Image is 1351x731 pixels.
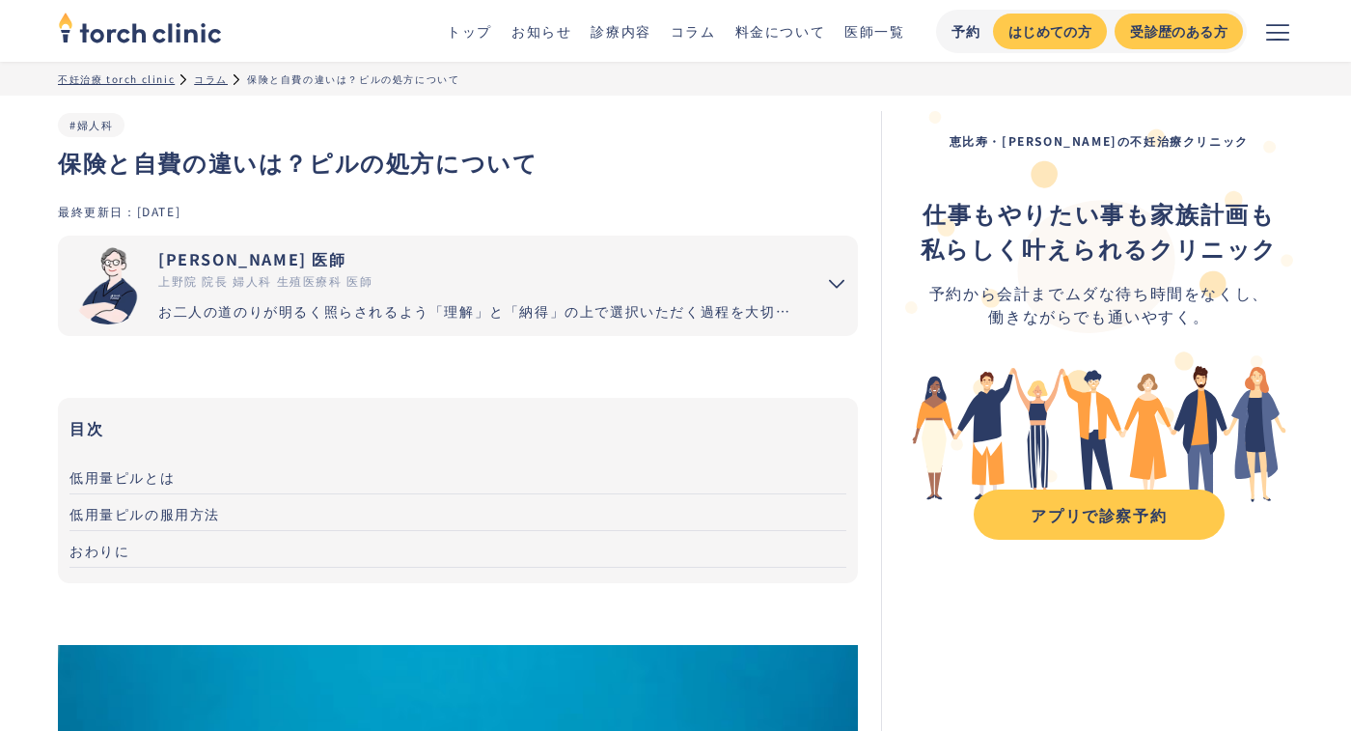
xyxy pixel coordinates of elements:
div: 予約から会計までムダな待ち時間をなくし、 働きながらでも通いやすく。 [921,281,1278,327]
img: torch clinic [58,6,222,48]
a: お知らせ [511,21,571,41]
div: [PERSON_NAME] 医師 [158,247,800,270]
a: コラム [194,71,228,86]
a: #婦人科 [69,117,113,132]
span: 低用量ピルの服用方法 [69,504,220,523]
div: 上野院 院長 婦人科 生殖医療科 医師 [158,272,800,290]
div: アプリで診察予約 [991,503,1207,526]
summary: 市山 卓彦 [PERSON_NAME] 医師 上野院 院長 婦人科 生殖医療科 医師 お二人の道のりが明るく照らされるよう「理解」と「納得」の上で選択いただく過程を大切にしています。エビデンスに... [58,236,858,336]
div: はじめての方 [1008,21,1091,42]
h3: 目次 [69,413,846,442]
ul: パンくずリスト [58,71,1293,86]
div: お二人の道のりが明るく照らされるよう「理解」と「納得」の上で選択いただく過程を大切にしています。エビデンスに基づいた高水準の医療提供により「幸せな家族計画の実現」をお手伝いさせていただきます。 [158,301,800,322]
a: home [58,14,222,48]
a: トップ [447,21,492,41]
a: [PERSON_NAME] 医師 上野院 院長 婦人科 生殖医療科 医師 お二人の道のりが明るく照らされるよう「理解」と「納得」の上で選択いただく過程を大切にしています。エビデンスに基づいた高水... [58,236,800,336]
a: 低用量ピルの服用方法 [69,494,846,531]
strong: 私らしく叶えられるクリニック [921,231,1278,265]
img: 市山 卓彦 [69,247,147,324]
a: 低用量ピルとは [69,458,846,494]
a: はじめての方 [993,14,1107,49]
div: 保険と自費の違いは？ピルの処方について [247,71,459,86]
a: 受診歴のある方 [1115,14,1243,49]
a: 不妊治療 torch clinic [58,71,175,86]
span: 低用量ピルとは [69,467,175,487]
span: おわりに [69,541,129,560]
a: 診療内容 [591,21,650,41]
a: 料金について [735,21,826,41]
strong: 仕事もやりたい事も家族計画も [923,196,1275,230]
strong: 恵比寿・[PERSON_NAME]の不妊治療クリニック [950,132,1249,149]
div: ‍ ‍ [921,196,1278,266]
h1: 保険と自費の違いは？ピルの処方について [58,145,858,180]
div: 最終更新日： [58,203,137,219]
a: アプリで診察予約 [974,490,1225,540]
div: 予約 [951,21,981,42]
a: 医師一覧 [844,21,904,41]
div: 受診歴のある方 [1130,21,1227,42]
div: [DATE] [137,203,181,219]
a: おわりに [69,531,846,568]
a: コラム [671,21,716,41]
